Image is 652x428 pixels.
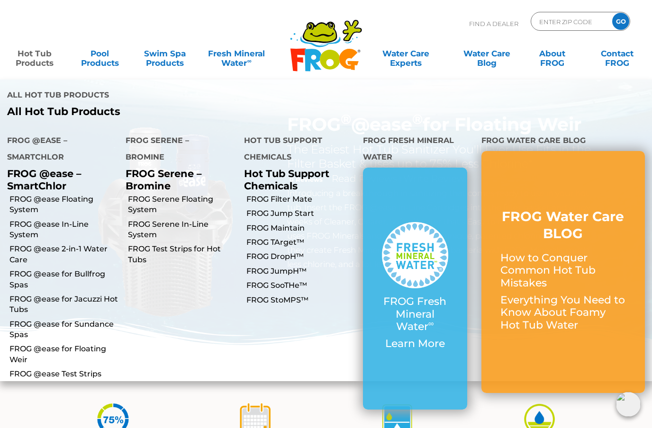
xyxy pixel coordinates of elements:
p: Learn More [382,338,448,350]
p: FROG Fresh Mineral Water [382,295,448,333]
h4: All Hot Tub Products [7,87,319,106]
a: FROG JumpH™ [246,266,355,276]
a: FROG @ease for Floating Weir [9,344,118,365]
a: Fresh MineralWater∞ [205,44,268,63]
a: FROG @ease 2-in-1 Water Care [9,244,118,265]
p: FROG @ease – SmartChlor [7,168,111,191]
a: FROG @ease Floating System [9,194,118,215]
a: FROG @ease for Sundance Spas [9,319,118,340]
a: FROG Serene Floating System [128,194,237,215]
a: FROG @ease for Jacuzzi Hot Tubs [9,294,118,315]
a: Swim SpaProducts [140,44,190,63]
a: PoolProducts [74,44,125,63]
p: Everything You Need to Know About Foamy Hot Tub Water [500,294,626,331]
p: FROG Serene – Bromine [126,168,230,191]
a: FROG SooTHe™ [246,280,355,291]
a: AboutFROG [527,44,578,63]
a: FROG Serene In-Line System [128,219,237,241]
a: FROG Jump Start [246,208,355,219]
a: FROG Filter Mate [246,194,355,205]
p: Find A Dealer [469,12,518,36]
a: FROG @ease Test Strips [9,369,118,379]
a: ContactFROG [592,44,643,63]
a: FROG Water Care BLOG How to Conquer Common Hot Tub Mistakes Everything You Need to Know About Foa... [500,208,626,336]
h3: FROG Water Care BLOG [500,208,626,242]
a: FROG StoMPS™ [246,295,355,305]
h4: FROG Serene – Bromine [126,132,230,168]
a: Water CareBlog [462,44,512,63]
h4: FROG @ease – SmartChlor [7,132,111,168]
a: FROG Test Strips for Hot Tubs [128,244,237,265]
a: FROG @ease In-Line System [9,219,118,241]
sup: ∞ [247,57,251,64]
input: GO [612,13,629,30]
a: FROG Fresh Mineral Water∞ Learn More [382,222,448,355]
input: Zip Code Form [538,15,602,28]
a: Water CareExperts [365,44,447,63]
h4: Hot Tub Support Chemicals [244,132,348,168]
h4: FROG Fresh Mineral Water [363,132,467,168]
a: All Hot Tub Products [7,106,319,118]
a: Hot Tub Support Chemicals [244,168,329,191]
a: FROG DropH™ [246,251,355,262]
img: openIcon [616,392,641,417]
h4: FROG Water Care Blog [481,132,645,151]
sup: ∞ [428,319,434,328]
a: FROG Maintain [246,223,355,233]
p: How to Conquer Common Hot Tub Mistakes [500,252,626,289]
a: Hot TubProducts [9,44,60,63]
a: FROG @ease for Bullfrog Spas [9,269,118,290]
a: FROG TArget™ [246,237,355,248]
